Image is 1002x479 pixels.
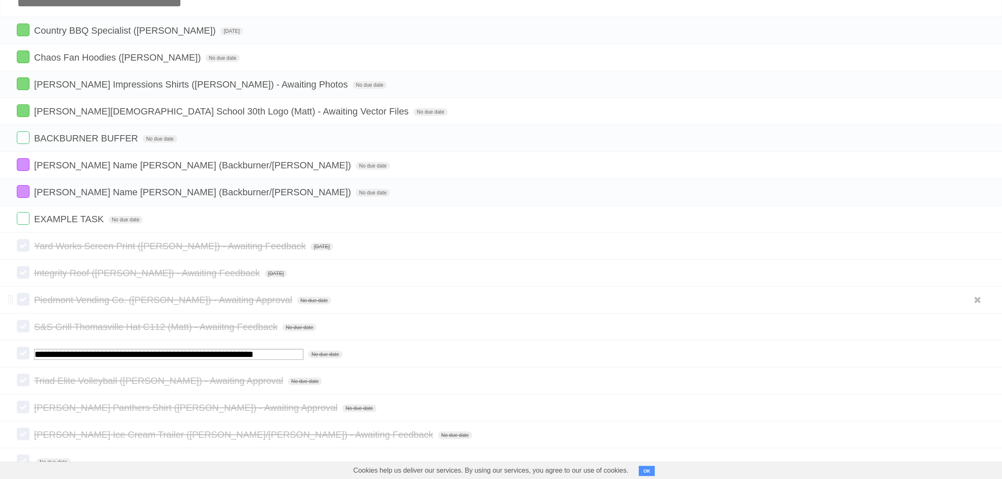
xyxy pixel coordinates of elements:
span: No due date [109,216,143,224]
span: EXAMPLE TASK [34,214,106,224]
label: Done [17,374,29,386]
span: [PERSON_NAME][DEMOGRAPHIC_DATA] School 30th Logo (Matt) - Awaiting Vector Files [34,106,411,117]
span: [PERSON_NAME] Panthers Shirt ([PERSON_NAME]) - Awaiting Approval [34,402,340,413]
label: Done [17,293,29,306]
label: Done [17,51,29,63]
span: No due date [438,431,472,439]
label: Done [17,24,29,36]
span: No due date [282,324,316,331]
span: [PERSON_NAME] Name [PERSON_NAME] (Backburner/[PERSON_NAME]) [34,160,353,170]
label: Done [17,266,29,279]
label: Done [17,158,29,171]
span: [PERSON_NAME] Impressions Shirts ([PERSON_NAME]) - Awaiting Photos [34,79,350,90]
span: No due date [288,378,322,385]
label: Done [17,212,29,225]
label: Done [17,455,29,467]
span: [DATE] [221,27,243,35]
span: No due date [342,404,376,412]
span: No due date [205,54,239,62]
span: [PERSON_NAME] Ice Cream Trailer ([PERSON_NAME]/[PERSON_NAME]) - Awaiting Feedback [34,429,435,440]
span: S&S Grill Thomasville Hat C112 (Matt) - Awaiitng Feedback [34,322,280,332]
span: No due date [143,135,177,143]
span: No due date [356,162,390,170]
label: Done [17,77,29,90]
span: No due date [353,81,387,89]
span: Integrity Roof ([PERSON_NAME]) - Awaiting Feedback [34,268,262,278]
label: Done [17,239,29,252]
span: [DATE] [311,243,333,250]
span: [PERSON_NAME] Name [PERSON_NAME] (Backburner/[PERSON_NAME]) [34,187,353,197]
span: Piedmont Vending Co. ([PERSON_NAME]) - Awaiting Approval [34,295,294,305]
span: Cookies help us deliver our services. By using our services, you agree to our use of cookies. [345,462,637,479]
span: Triad Elite Volleyball ([PERSON_NAME]) - Awaiting Approval [34,375,285,386]
span: No due date [413,108,447,116]
label: Done [17,347,29,359]
span: No due date [356,189,390,197]
span: Country BBQ Specialist ([PERSON_NAME]) [34,25,218,36]
span: [DATE] [265,270,287,277]
label: Done [17,104,29,117]
label: Done [17,131,29,144]
span: Chaos Fan Hoodies ([PERSON_NAME]) [34,52,203,63]
span: Yard Works Screen Print ([PERSON_NAME]) - Awaiting Feedback [34,241,308,251]
label: Done [17,401,29,413]
span: No due date [36,458,70,466]
label: Done [17,320,29,333]
label: Done [17,185,29,198]
span: No due date [297,297,331,304]
button: OK [639,466,655,476]
span: BACKBURNER BUFFER [34,133,140,144]
label: Done [17,428,29,440]
span: No due date [308,351,342,358]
